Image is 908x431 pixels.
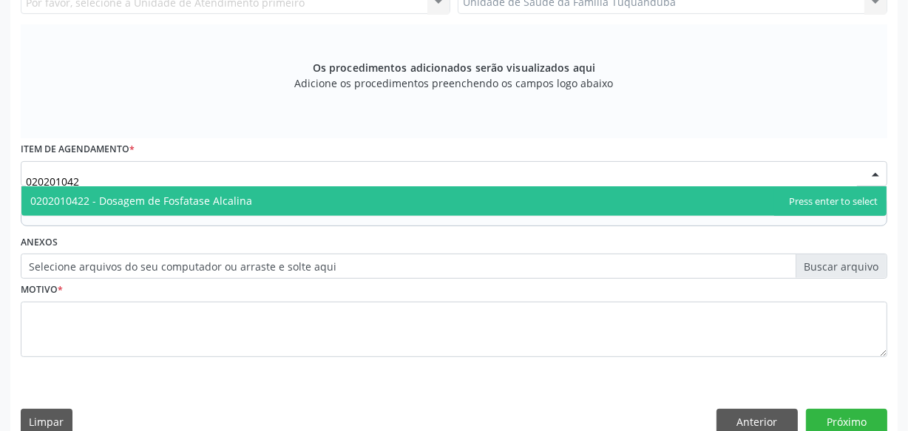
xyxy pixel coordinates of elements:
input: Buscar por procedimento [26,166,857,196]
label: Anexos [21,231,58,254]
span: Os procedimentos adicionados serão visualizados aqui [313,60,595,75]
label: Item de agendamento [21,138,135,161]
span: Adicione os procedimentos preenchendo os campos logo abaixo [295,75,614,91]
label: Motivo [21,279,63,302]
span: 0202010422 - Dosagem de Fosfatase Alcalina [30,194,252,208]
